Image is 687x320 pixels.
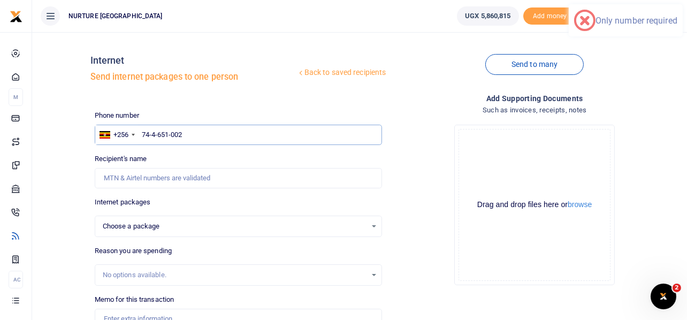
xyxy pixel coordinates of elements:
span: Choose a package [103,221,367,232]
span: 2 [673,284,681,292]
a: UGX 5,860,815 [457,6,518,26]
li: Toup your wallet [523,7,577,25]
span: UGX 5,860,815 [465,11,510,21]
button: browse [568,201,592,208]
label: Memo for this transaction [95,294,174,305]
a: Add money [523,11,577,19]
span: Add money [523,7,577,25]
img: logo-small [10,10,22,23]
li: M [9,88,23,106]
h4: Internet [90,55,296,66]
span: NURTURE [GEOGRAPHIC_DATA] [64,11,167,21]
li: Ac [9,271,23,288]
label: Recipient's name [95,154,147,164]
input: Enter phone number [95,125,383,145]
div: File Uploader [454,125,615,285]
h5: Send internet packages to one person [90,72,296,82]
label: Phone number [95,110,139,121]
a: Send to many [485,54,584,75]
li: Wallet ballance [453,6,523,26]
h4: Add supporting Documents [391,93,678,104]
a: logo-small logo-large logo-large [10,12,22,20]
label: Reason you are spending [95,246,172,256]
div: Uganda: +256 [95,125,138,144]
iframe: Intercom live chat [651,284,676,309]
div: Only number required [596,16,677,26]
div: +256 [113,129,128,140]
label: Internet packages [95,197,151,208]
div: No options available. [103,270,367,280]
h4: Such as invoices, receipts, notes [391,104,678,116]
input: MTN & Airtel numbers are validated [95,168,383,188]
a: Back to saved recipients [296,63,387,82]
div: Drag and drop files here or [459,200,610,210]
